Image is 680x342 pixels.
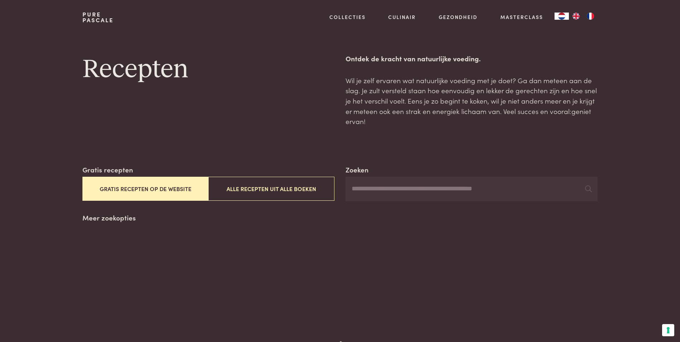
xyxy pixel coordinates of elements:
[346,75,597,127] p: Wil je zelf ervaren wat natuurlijke voeding met je doet? Ga dan meteen aan de slag. Je zult verst...
[388,13,416,21] a: Culinair
[662,324,674,336] button: Uw voorkeuren voor toestemming voor trackingtechnologieën
[583,13,598,20] a: FR
[555,13,569,20] div: Language
[555,13,598,20] aside: Language selected: Nederlands
[346,165,368,175] label: Zoeken
[569,13,598,20] ul: Language list
[82,11,114,23] a: PurePascale
[82,165,133,175] label: Gratis recepten
[329,13,366,21] a: Collecties
[208,177,334,201] button: Alle recepten uit alle boeken
[439,13,477,21] a: Gezondheid
[555,13,569,20] a: NL
[82,177,208,201] button: Gratis recepten op de website
[569,13,583,20] a: EN
[500,13,543,21] a: Masterclass
[82,53,334,86] h1: Recepten
[346,53,481,63] strong: Ontdek de kracht van natuurlijke voeding.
